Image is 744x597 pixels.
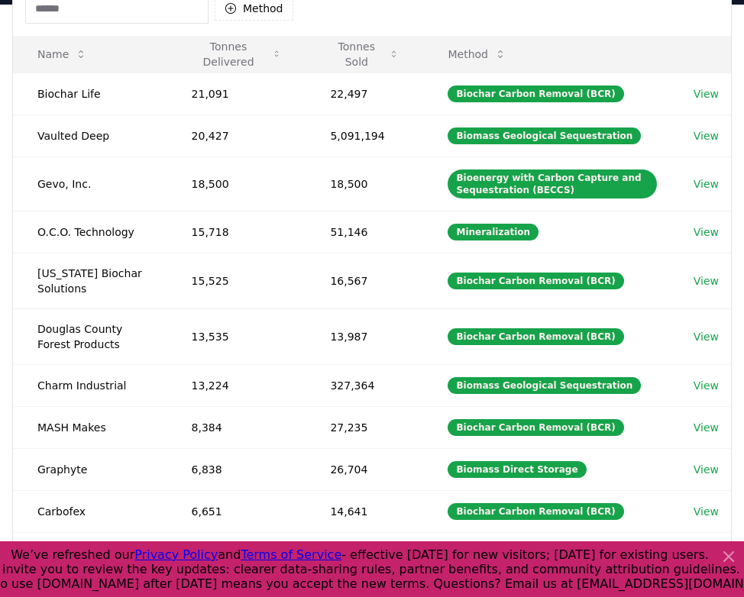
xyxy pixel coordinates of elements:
a: View [694,273,719,289]
td: 27,235 [306,406,423,448]
a: View [694,504,719,519]
td: 21,091 [167,73,306,115]
td: 51,146 [306,211,423,253]
td: 16,567 [306,253,423,308]
div: Biochar Carbon Removal (BCR) [448,86,623,102]
td: 18,500 [167,157,306,211]
button: Method [435,39,519,69]
td: Graphyte [13,448,167,490]
td: 6,651 [167,490,306,532]
td: 13,987 [306,308,423,364]
a: View [694,224,719,240]
td: Charm Industrial [13,364,167,406]
button: Tonnes Sold [318,39,411,69]
td: 13,535 [167,308,306,364]
td: [US_STATE] Biochar Solutions [13,253,167,308]
td: 15,718 [167,211,306,253]
td: 26,704 [306,448,423,490]
div: Biochar Carbon Removal (BCR) [448,419,623,436]
td: 13,224 [167,364,306,406]
a: View [694,329,719,344]
div: Bioenergy with Carbon Capture and Sequestration (BECCS) [448,169,656,198]
a: View [694,128,719,144]
a: View [694,378,719,393]
div: Biochar Carbon Removal (BCR) [448,273,623,289]
div: Biochar Carbon Removal (BCR) [448,328,623,345]
td: O.C.O. Technology [13,211,167,253]
button: Name [25,39,99,69]
td: MASH Makes [13,406,167,448]
td: 20,427 [167,115,306,157]
div: Mineralization [448,224,539,240]
td: Gevo, Inc. [13,157,167,211]
td: 14,641 [306,490,423,532]
td: 327,364 [306,364,423,406]
button: Tonnes Delivered [180,39,294,69]
td: Biochar Life [13,73,167,115]
div: Biomass Geological Sequestration [448,377,641,394]
a: View [694,86,719,102]
td: 8,384 [167,406,306,448]
a: View [694,176,719,192]
a: View [694,462,719,477]
div: Biomass Direct Storage [448,461,586,478]
td: Carbofex [13,490,167,532]
td: 5,091,194 [306,115,423,157]
div: Biomass Geological Sequestration [448,127,641,144]
td: 18,500 [306,157,423,211]
td: 15,525 [167,253,306,308]
div: Biochar Carbon Removal (BCR) [448,503,623,520]
td: 6,838 [167,448,306,490]
a: View [694,420,719,435]
td: Douglas County Forest Products [13,308,167,364]
td: 22,497 [306,73,423,115]
td: Vaulted Deep [13,115,167,157]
